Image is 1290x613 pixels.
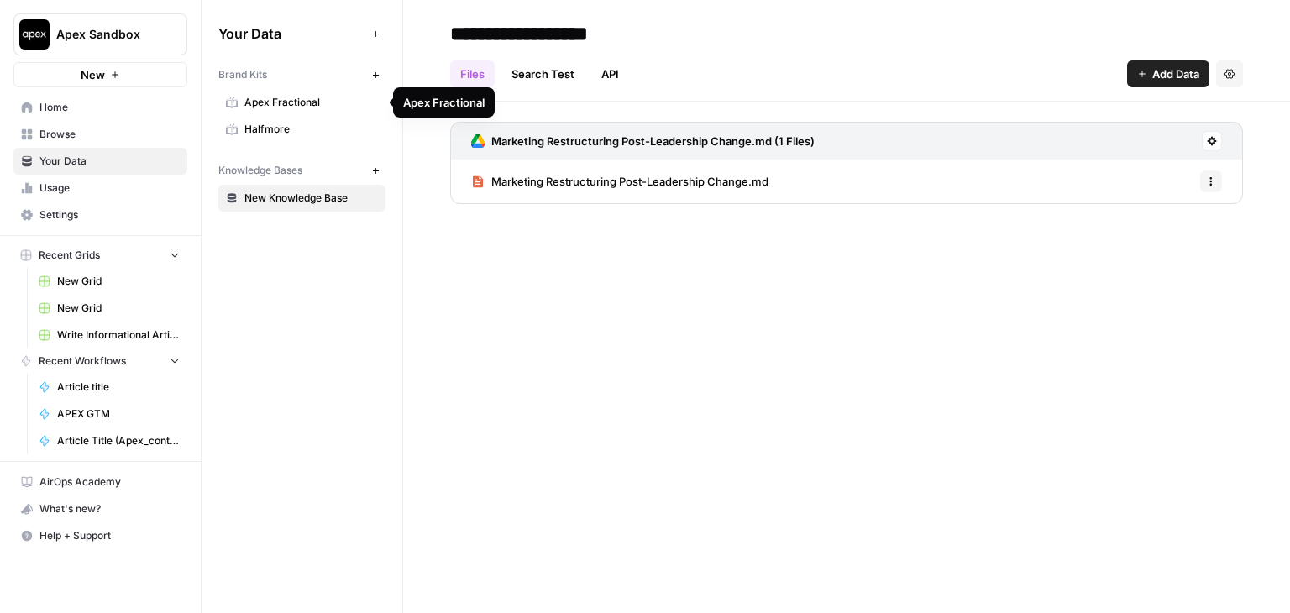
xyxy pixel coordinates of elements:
a: Article Title (Apex_content Grid) [31,427,187,454]
a: Marketing Restructuring Post-Leadership Change.md (1 Files) [471,123,815,160]
span: Article Title (Apex_content Grid) [57,433,180,448]
span: Apex Sandbox [56,26,158,43]
span: New Grid [57,274,180,289]
a: Home [13,94,187,121]
span: Recent Workflows [39,354,126,369]
a: API [591,60,629,87]
a: Write Informational Articles [31,322,187,348]
span: Recent Grids [39,248,100,263]
span: New Grid [57,301,180,316]
div: Apex Fractional [403,94,485,111]
span: Home [39,100,180,115]
span: Browse [39,127,180,142]
img: Apex Sandbox Logo [19,19,50,50]
span: Your Data [218,24,365,44]
span: Settings [39,207,180,223]
button: Recent Grids [13,243,187,268]
a: New Grid [31,268,187,295]
a: Usage [13,175,187,202]
span: Help + Support [39,528,180,543]
a: Halfmore [218,116,385,143]
span: Knowledge Bases [218,163,302,178]
h3: Marketing Restructuring Post-Leadership Change.md (1 Files) [491,133,815,149]
a: Settings [13,202,187,228]
a: Search Test [501,60,585,87]
span: Write Informational Articles [57,327,180,343]
a: Your Data [13,148,187,175]
a: New Grid [31,295,187,322]
span: Your Data [39,154,180,169]
span: AirOps Academy [39,474,180,490]
span: Halfmore [244,122,378,137]
a: Files [450,60,495,87]
a: APEX GTM [31,401,187,427]
button: Workspace: Apex Sandbox [13,13,187,55]
span: Apex Fractional [244,95,378,110]
button: New [13,62,187,87]
span: New [81,66,105,83]
button: Help + Support [13,522,187,549]
span: New Knowledge Base [244,191,378,206]
a: Browse [13,121,187,148]
span: Usage [39,181,180,196]
span: Marketing Restructuring Post-Leadership Change.md [491,173,768,190]
button: Recent Workflows [13,348,187,374]
a: Marketing Restructuring Post-Leadership Change.md [471,160,768,203]
a: Article title [31,374,187,401]
span: Article title [57,380,180,395]
button: Add Data [1127,60,1209,87]
span: APEX GTM [57,406,180,422]
a: AirOps Academy [13,469,187,495]
span: Add Data [1152,65,1199,82]
span: Brand Kits [218,67,267,82]
button: What's new? [13,495,187,522]
a: Apex Fractional [218,89,385,116]
a: New Knowledge Base [218,185,385,212]
div: What's new? [14,496,186,521]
